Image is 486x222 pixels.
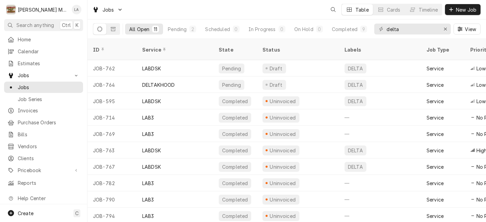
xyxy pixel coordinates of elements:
div: — [339,109,421,126]
div: JOB-595 [87,93,137,109]
div: DELTAKHOOD [142,81,175,88]
div: Service [427,65,444,72]
span: Help Center [18,195,79,202]
span: Estimates [18,60,80,67]
div: Completed [221,130,248,138]
div: LABDSK [142,98,161,105]
div: LABDSK [142,65,161,72]
div: — [339,126,421,142]
span: Search anything [16,22,54,29]
a: Go to Jobs [4,70,83,81]
div: Les Altman's Avatar [72,5,81,14]
span: Home [18,36,80,43]
div: JOB-790 [87,191,137,208]
div: Pending [221,65,242,72]
div: LA [72,5,81,14]
div: LAB3 [142,212,154,220]
span: Pricebook [18,167,69,174]
span: Calendar [18,48,80,55]
span: Bills [18,131,80,138]
div: Service [427,147,444,154]
span: Create [18,210,33,216]
span: Jobs [103,6,114,13]
div: A [6,5,16,14]
a: Go to Help Center [4,193,83,204]
div: Uninvoiced [269,98,297,105]
a: Vendors [4,141,83,152]
div: JOB-714 [87,109,137,126]
div: Service [427,130,444,138]
div: Service [427,163,444,170]
div: — [339,191,421,208]
div: Service [427,196,444,203]
div: DELTA [347,81,364,88]
div: LABDSK [142,163,161,170]
div: Completed [221,163,248,170]
a: Home [4,34,83,45]
a: Calendar [4,46,83,57]
div: Altman's Maintenance Service, LLC's Avatar [6,5,16,14]
div: Completed [221,212,248,220]
div: Service [427,180,444,187]
span: Invoices [18,107,80,114]
span: Low [476,65,486,72]
div: Scheduled [205,26,230,33]
button: Erase input [440,24,451,34]
div: State [219,46,252,53]
div: Completed [221,114,248,121]
div: Cards [387,6,401,13]
div: Timeline [419,6,438,13]
div: JOB-764 [87,77,137,93]
span: Purchase Orders [18,119,80,126]
div: Uninvoiced [269,196,297,203]
span: Clients [18,155,80,162]
div: 11 [153,26,158,33]
div: 9 [362,26,366,33]
span: Reports [18,179,80,186]
div: 0 [234,26,238,33]
div: Pending [221,81,242,88]
button: Open search [328,4,339,15]
div: Service [427,81,444,88]
span: Job Series [18,96,80,103]
div: Uninvoiced [269,114,297,121]
div: DELTA [347,147,364,154]
div: Completed [221,98,248,105]
div: LAB3 [142,130,154,138]
div: Uninvoiced [269,180,297,187]
div: Service [427,98,444,105]
a: Purchase Orders [4,117,83,128]
div: Completed [221,196,248,203]
span: Jobs [18,72,69,79]
a: Go to Jobs [90,4,126,15]
div: In Progress [248,26,276,33]
div: All Open [129,26,149,33]
a: Clients [4,153,83,164]
div: LAB3 [142,196,154,203]
div: — [339,175,421,191]
div: Completed [332,26,357,33]
input: Keyword search [387,24,438,34]
div: Service [427,114,444,121]
div: DELTA [347,65,364,72]
div: Completed [221,180,248,187]
div: DELTA [347,163,364,170]
span: Low [476,81,486,88]
a: Go to Pricebook [4,165,83,176]
div: LAB3 [142,114,154,121]
span: Ctrl [62,22,71,29]
div: Uninvoiced [269,147,297,154]
span: Jobs [18,84,80,91]
span: K [76,22,79,29]
div: LAB3 [142,180,154,187]
span: C [75,210,79,217]
span: Low [476,98,486,105]
div: Service [427,212,444,220]
div: Uninvoiced [269,212,297,220]
div: JOB-763 [87,142,137,158]
span: Vendors [18,143,80,150]
div: ID [93,46,130,53]
div: Uninvoiced [269,163,297,170]
button: View [454,24,481,34]
div: LABDSK [142,147,161,154]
